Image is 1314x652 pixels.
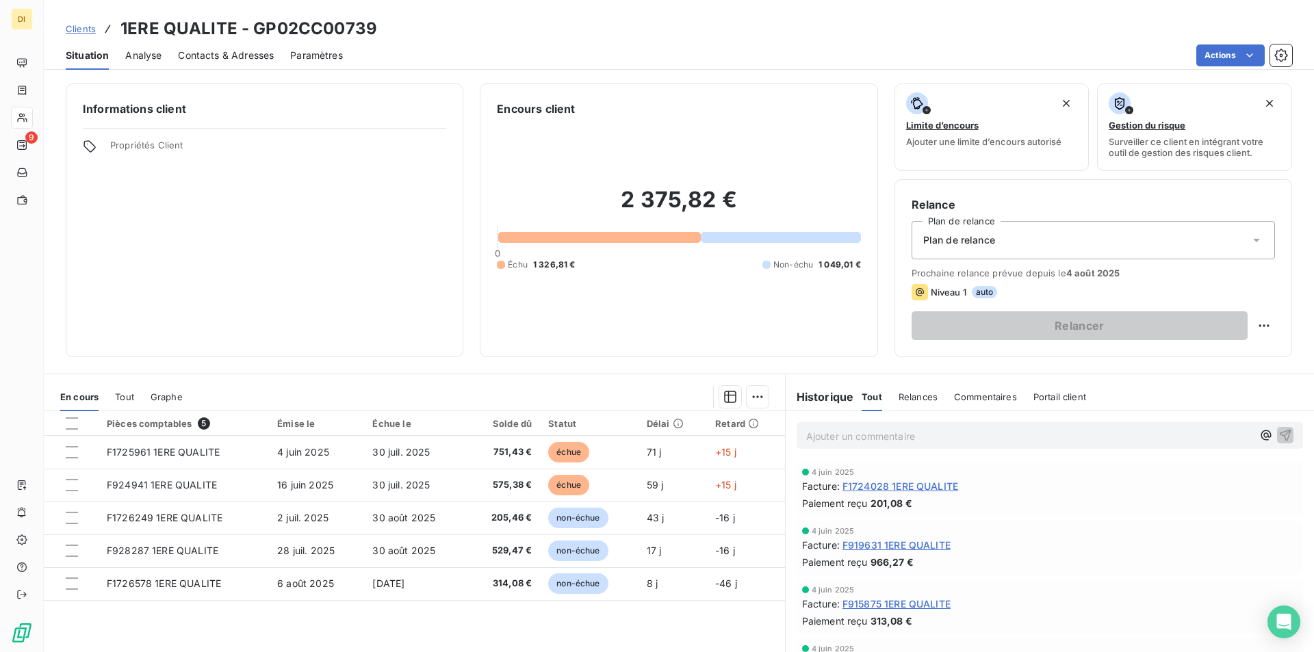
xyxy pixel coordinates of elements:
span: 30 août 2025 [372,545,435,556]
span: F915875 1ERE QUALITE [842,597,951,611]
img: Logo LeanPay [11,622,33,644]
div: Open Intercom Messenger [1267,605,1300,638]
span: Limite d’encours [906,120,979,131]
span: F1726578 1ERE QUALITE [107,577,221,589]
span: Échu [508,259,528,271]
h6: Historique [786,389,854,405]
div: DI [11,8,33,30]
span: F1726249 1ERE QUALITE [107,512,222,523]
span: Clients [66,23,96,34]
span: 30 juil. 2025 [372,479,430,491]
span: 5 [198,417,210,430]
span: non-échue [548,573,608,594]
span: 2 juil. 2025 [277,512,328,523]
span: Graphe [151,391,183,402]
span: +15 j [715,479,736,491]
span: Paiement reçu [802,555,868,569]
h6: Relance [912,196,1275,213]
h6: Informations client [83,101,446,117]
span: F924941 1ERE QUALITE [107,479,217,491]
span: échue [548,442,589,462]
span: Paramètres [290,49,343,62]
div: Échue le [372,418,458,429]
span: non-échue [548,508,608,528]
div: Solde dû [475,418,532,429]
span: Tout [862,391,882,402]
span: 575,38 € [475,478,532,492]
span: Non-échu [773,259,813,271]
span: auto [972,286,998,298]
span: non-échue [548,540,608,561]
span: En cours [60,391,99,402]
a: Clients [66,22,96,36]
span: 4 juin 2025 [812,586,855,594]
span: Analyse [125,49,162,62]
span: -16 j [715,512,735,523]
span: 4 juin 2025 [277,446,329,458]
span: -16 j [715,545,735,556]
span: Paiement reçu [802,496,868,510]
span: Facture : [802,479,840,493]
span: Propriétés Client [110,140,446,159]
span: Commentaires [954,391,1017,402]
span: 9 [25,131,38,144]
h3: 1ERE QUALITE - GP02CC00739 [120,16,377,41]
span: Tout [115,391,134,402]
span: 28 juil. 2025 [277,545,335,556]
span: Relances [899,391,938,402]
span: 966,27 € [871,555,914,569]
span: 0 [495,248,500,259]
span: F1725961 1ERE QUALITE [107,446,220,458]
span: Ajouter une limite d’encours autorisé [906,136,1061,147]
span: 4 août 2025 [1066,268,1120,278]
span: 59 j [647,479,664,491]
span: 43 j [647,512,665,523]
button: Actions [1196,44,1265,66]
span: 314,08 € [475,577,532,590]
span: 313,08 € [871,614,912,628]
span: 1 049,01 € [819,259,861,271]
div: Délai [647,418,699,429]
h6: Encours client [497,101,575,117]
span: 30 août 2025 [372,512,435,523]
span: Situation [66,49,109,62]
span: Paiement reçu [802,614,868,628]
div: Pièces comptables [107,417,261,430]
a: 9 [11,134,32,156]
span: 529,47 € [475,544,532,558]
span: 8 j [647,577,658,589]
span: Surveiller ce client en intégrant votre outil de gestion des risques client. [1109,136,1280,158]
div: Retard [715,418,776,429]
span: -46 j [715,577,737,589]
button: Gestion du risqueSurveiller ce client en intégrant votre outil de gestion des risques client. [1097,83,1292,171]
span: Contacts & Adresses [178,49,274,62]
span: 6 août 2025 [277,577,334,589]
span: Facture : [802,597,840,611]
button: Limite d’encoursAjouter une limite d’encours autorisé [894,83,1090,171]
span: Portail client [1033,391,1086,402]
span: Gestion du risque [1109,120,1185,131]
span: 751,43 € [475,445,532,459]
span: [DATE] [372,577,404,589]
span: 205,46 € [475,511,532,525]
div: Statut [548,418,630,429]
span: F1724028 1ERE QUALITE [842,479,958,493]
span: F928287 1ERE QUALITE [107,545,218,556]
span: Prochaine relance prévue depuis le [912,268,1275,278]
span: 4 juin 2025 [812,527,855,535]
span: 201,08 € [871,496,912,510]
span: 1 326,81 € [533,259,576,271]
span: 16 juin 2025 [277,479,333,491]
h2: 2 375,82 € [497,186,860,227]
span: 4 juin 2025 [812,468,855,476]
span: échue [548,475,589,495]
span: 30 juil. 2025 [372,446,430,458]
span: Niveau 1 [931,287,966,298]
span: 17 j [647,545,662,556]
button: Relancer [912,311,1248,340]
span: Plan de relance [923,233,995,247]
div: Émise le [277,418,356,429]
span: +15 j [715,446,736,458]
span: Facture : [802,538,840,552]
span: F919631 1ERE QUALITE [842,538,951,552]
